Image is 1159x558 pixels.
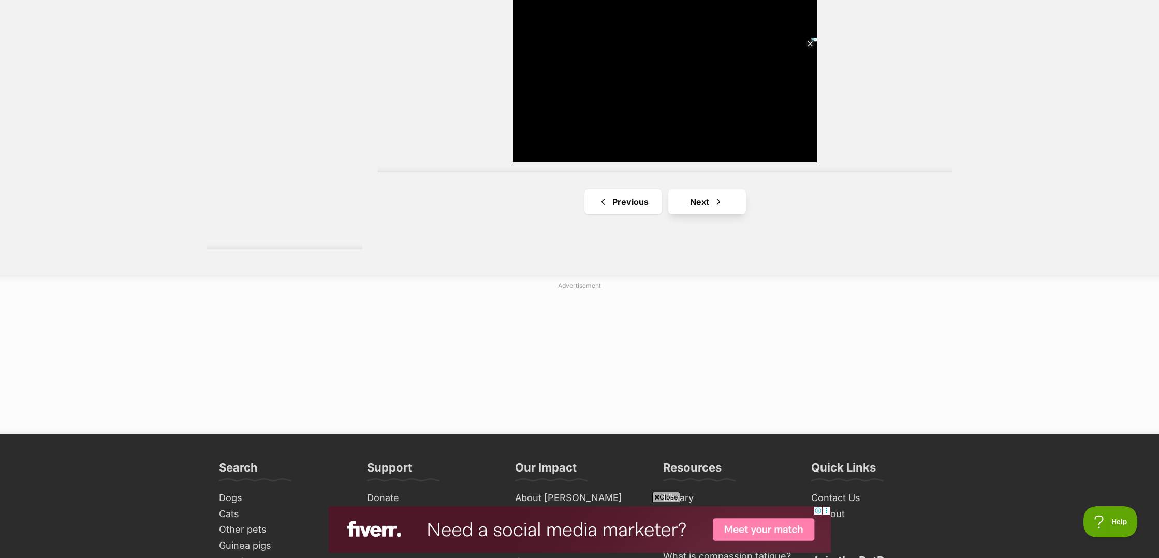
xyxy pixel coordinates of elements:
nav: Pagination [378,189,952,214]
h3: Resources [663,460,722,481]
h3: Our Impact [515,460,577,481]
a: Next page [668,189,746,214]
a: Help [807,522,945,538]
h3: Support [367,460,412,481]
iframe: Help Scout Beacon - Open [1083,506,1138,537]
a: Contact Us [807,490,945,506]
span: Close [652,492,680,502]
h3: Search [219,460,258,481]
iframe: Advertisement [329,506,831,553]
a: Previous page [584,189,662,214]
a: About [PERSON_NAME] [511,490,649,506]
a: Dogs [215,490,353,506]
a: Donate [363,490,501,506]
iframe: Advertisement [349,295,810,424]
a: Cats [215,506,353,522]
a: Log out [807,506,945,522]
h3: Quick Links [811,460,876,481]
a: Guinea pigs [215,538,353,554]
a: Library [659,490,797,506]
a: Other pets [215,522,353,538]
